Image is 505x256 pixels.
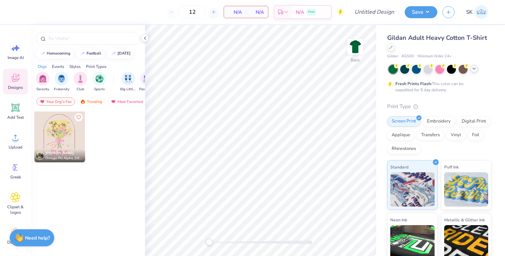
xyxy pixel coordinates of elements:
span: [PERSON_NAME] [45,151,74,155]
button: football [76,48,104,59]
div: This color can be expedited for 5 day delivery. [395,81,480,93]
img: trend_line.gif [80,51,85,56]
div: homecoming [47,51,70,55]
button: filter button [120,72,136,92]
div: Foil [468,130,484,140]
span: Parent's Weekend [139,87,155,92]
strong: Need help? [25,235,50,241]
span: Minimum Order: 24 + [417,54,452,59]
span: Fraternity [54,87,69,92]
span: N/A [296,9,304,16]
span: Image AI [8,55,24,60]
div: Embroidery [423,116,455,127]
span: N/A [228,9,242,16]
span: Puff Ink [444,163,459,171]
div: filter for Sports [92,72,106,92]
div: Trending [77,97,105,106]
span: Clipart & logos [4,204,27,215]
span: SK [466,8,473,16]
img: trend_line.gif [40,51,45,56]
div: halloween [117,51,131,55]
div: filter for Sorority [36,72,49,92]
span: Greek [10,174,21,180]
span: Club [77,87,84,92]
img: Club Image [77,75,84,83]
div: Screen Print [387,116,420,127]
input: Untitled Design [349,5,400,19]
div: filter for Club [74,72,87,92]
button: filter button [139,72,155,92]
div: filter for Parent's Weekend [139,72,155,92]
button: filter button [54,72,69,92]
button: Save [405,6,437,18]
img: Sorority Image [39,75,47,83]
div: Vinyl [446,130,465,140]
div: Back [351,57,360,63]
a: SK [463,5,491,19]
span: N/A [250,9,264,16]
div: Accessibility label [206,239,213,246]
div: Rhinestones [387,144,420,154]
img: Fraternity Image [58,75,65,83]
div: Your Org's Fav [36,97,75,106]
button: filter button [36,72,49,92]
span: Omega Phi Alpha, [GEOGRAPHIC_DATA][US_STATE] at [GEOGRAPHIC_DATA] [45,156,82,161]
span: Sports [94,87,105,92]
img: Back [348,40,362,54]
span: Metallic & Glitter Ink [444,216,485,223]
div: football [87,51,101,55]
button: Like [75,113,83,121]
span: Gildan Adult Heavy Cotton T-Shirt [387,34,487,42]
span: Add Text [7,115,24,120]
span: Big Little Reveal [120,87,136,92]
span: # G500 [402,54,414,59]
div: Orgs [38,63,47,70]
img: trending.gif [80,99,86,104]
img: Shayla Knapp [474,5,488,19]
button: filter button [92,72,106,92]
div: Styles [69,63,81,70]
img: Puff Ink [444,172,489,207]
span: Designs [8,85,23,90]
div: Transfers [417,130,444,140]
div: filter for Big Little Reveal [120,72,136,92]
span: Free [308,10,315,14]
strong: Fresh Prints Flash: [395,81,432,86]
div: Digital Print [457,116,491,127]
div: Print Type [387,103,491,110]
img: Parent's Weekend Image [143,75,151,83]
img: Standard [390,172,435,207]
img: Big Little Reveal Image [124,75,132,83]
img: most_fav.gif [111,99,116,104]
input: Try "Alpha" [47,35,135,42]
div: Print Types [86,63,106,70]
div: Applique [387,130,415,140]
span: Decorate [7,240,24,245]
div: filter for Fraternity [54,72,69,92]
img: Sports Image [96,75,103,83]
span: Neon Ink [390,216,407,223]
span: Sorority [36,87,49,92]
img: trend_line.gif [111,51,116,56]
span: Standard [390,163,408,171]
button: [DATE] [107,48,134,59]
div: Most Favorited [108,97,146,106]
input: – – [179,6,206,18]
span: Gildan [387,54,398,59]
button: homecoming [36,48,74,59]
span: Upload [9,144,22,150]
button: filter button [74,72,87,92]
img: most_fav.gif [40,99,45,104]
div: Events [52,63,64,70]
